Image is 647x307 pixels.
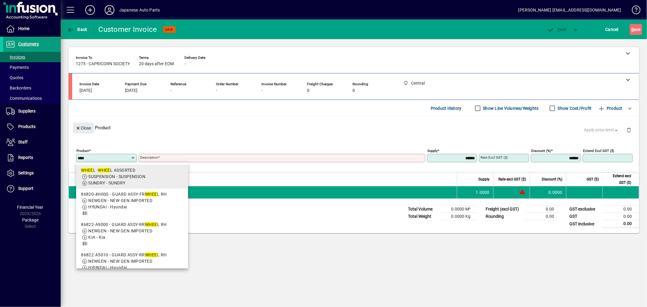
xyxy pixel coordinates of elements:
button: Add [80,5,100,15]
app-page-header-button: Close [72,125,95,130]
a: Quotes [3,73,61,83]
span: ost [547,27,567,32]
td: GST [566,213,603,220]
span: Product History [431,103,462,113]
span: Staff [18,140,28,144]
label: Show Cost/Profit [557,105,592,111]
span: HYUNDAI - Hyundai [88,265,127,270]
span: NEWGEN - NEW GEN IMPORTED [88,198,152,203]
span: Financial Year [17,205,44,210]
div: Customer Invoice [99,25,157,34]
a: Suppliers [3,104,61,119]
span: - [216,88,217,93]
span: SUNDRY - SUNDRY [88,180,126,185]
span: Communications [6,96,42,101]
mat-label: Supply [427,149,437,153]
mat-option: WHEEL - WHEEL ASSORTED [76,165,188,189]
span: NEWGEN - NEW GEN IMPORTED [88,259,152,264]
span: 1.0000 [476,189,490,195]
td: 0.0000 [530,186,566,198]
span: 20 days after EOM [139,62,174,66]
div: 86820-4H000 - GUARD ASSY-FR L RH [81,191,183,197]
a: Invoices [3,52,61,62]
em: WHEE [145,192,157,197]
label: Show Line Volumes/Weights [482,105,539,111]
span: 1275 - CAPRICORN SOCIETY [76,62,130,66]
span: Package [22,218,39,222]
span: Home [18,26,29,31]
span: Invoices [6,55,25,59]
a: Settings [3,166,61,181]
mat-label: Rate excl GST ($) [480,155,508,160]
mat-label: Extend excl GST ($) [583,149,614,153]
span: Settings [18,170,34,175]
app-page-header-button: Back [61,24,94,35]
span: NEWGEN - NEW GEN IMPORTED [88,228,152,233]
span: Support [18,186,33,191]
button: Apply price level [582,125,622,136]
span: [DATE] [125,88,137,93]
span: - [170,88,172,93]
td: GST exclusive [566,206,603,213]
span: Quotes [6,75,23,80]
mat-option: 86822-A9000 - GUARD ASSY-RR WHEEL RH [76,219,188,249]
button: Profile [100,5,119,15]
span: Payments [6,65,29,70]
span: P [558,27,561,32]
td: Rounding [483,213,525,220]
span: Backorders [6,86,31,90]
span: Suppliers [18,109,35,113]
td: GST inclusive [566,220,603,228]
td: Freight (excl GST) [483,206,525,213]
span: - [261,88,263,93]
span: HYUNDAI - Hyundai [88,204,127,209]
button: Delete [622,123,636,137]
em: WHEE [81,168,93,173]
span: Rate excl GST ($) [498,176,526,183]
a: Backorders [3,83,61,93]
span: Customers [18,42,39,46]
span: Products [18,124,35,129]
mat-option: 86822-A5010 - GUARD ASSY-RR WHEEL RH [76,249,188,280]
span: Cancel [605,25,619,34]
button: Product History [428,103,464,114]
span: Supply [478,176,490,183]
mat-label: Product [76,149,89,153]
a: Communications [3,93,61,103]
div: 86822-A9000 - GUARD ASSY-RR L RH [81,221,183,228]
a: Staff [3,135,61,150]
mat-option: 86820-4H000 - GUARD ASSY-FR WHEEL RH [76,189,188,219]
app-page-header-button: Delete [622,127,636,133]
div: 86822-A5010 - GUARD ASSY-RR L RH [81,252,183,258]
td: Total Volume [405,206,441,213]
span: [DATE] [79,88,92,93]
span: Back [67,27,87,32]
span: S [631,27,634,32]
a: Home [3,21,61,36]
span: Reports [18,155,33,160]
a: Support [3,181,61,196]
span: 0 [307,88,309,93]
span: Discount (%) [542,176,562,183]
span: NEW [166,28,173,32]
td: 0.00 [525,213,561,220]
div: [PERSON_NAME] [EMAIL_ADDRESS][DOMAIN_NAME] [518,5,621,15]
div: Product [69,116,639,139]
td: 0.00 [603,213,639,220]
em: WHEE [145,252,157,257]
span: KIA - Kia [88,235,105,240]
td: 0.00 [603,206,639,213]
em: WHEE [98,168,110,173]
mat-label: Discount (%) [531,149,551,153]
button: Back [66,24,89,35]
span: Close [76,123,91,133]
div: Japanese Auto Parts [119,5,160,15]
td: Total Weight [405,213,441,220]
span: 0 [352,88,355,93]
span: SUSPENSION - SUSPENSION [88,174,145,179]
span: - [184,62,186,66]
span: Apply price level [584,127,619,133]
a: Products [3,119,61,134]
span: ave [631,25,641,34]
button: Save [630,24,642,35]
